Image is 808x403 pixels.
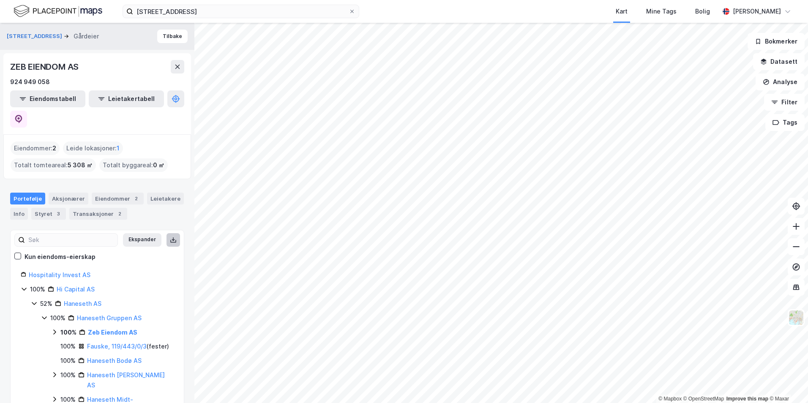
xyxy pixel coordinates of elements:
div: Gårdeier [74,31,99,41]
input: Søk [25,234,117,246]
button: Tags [765,114,805,131]
div: Eiendommer : [11,142,60,155]
button: Bokmerker [748,33,805,50]
a: OpenStreetMap [683,396,724,402]
div: 100% [60,327,76,338]
div: Styret [31,208,66,220]
button: Tilbake [157,30,188,43]
div: Bolig [695,6,710,16]
button: Leietakertabell [89,90,164,107]
div: 3 [54,210,63,218]
div: Totalt tomteareal : [11,158,96,172]
div: 100% [30,284,45,294]
div: ZEB EIENDOM AS [10,60,80,74]
button: Ekspander [123,233,161,247]
iframe: Chat Widget [766,362,808,403]
button: Datasett [753,53,805,70]
div: Leide lokasjoner : [63,142,123,155]
span: 1 [117,143,120,153]
div: 100% [60,356,76,366]
div: Info [10,208,28,220]
img: Z [788,310,804,326]
button: Filter [764,94,805,111]
a: Mapbox [658,396,682,402]
div: Totalt byggareal : [99,158,168,172]
div: Leietakere [147,193,184,204]
a: Improve this map [726,396,768,402]
button: Analyse [756,74,805,90]
div: 2 [132,194,140,203]
a: Haneseth [PERSON_NAME] AS [87,371,165,389]
div: Kun eiendoms-eierskap [25,252,96,262]
div: 924 949 058 [10,77,50,87]
a: Haneseth Gruppen AS [77,314,142,321]
div: [PERSON_NAME] [733,6,781,16]
a: Haneseth Bodø AS [87,357,142,364]
div: Transaksjoner [69,208,127,220]
div: ( fester ) [87,341,169,351]
span: 5 308 ㎡ [68,160,93,170]
div: 100% [60,341,76,351]
div: Kontrollprogram for chat [766,362,808,403]
div: Eiendommer [92,193,144,204]
div: 100% [60,370,76,380]
div: Aksjonærer [49,193,88,204]
span: 0 ㎡ [153,160,164,170]
img: logo.f888ab2527a4732fd821a326f86c7f29.svg [14,4,102,19]
div: Kart [616,6,628,16]
button: Eiendomstabell [10,90,85,107]
a: Hi Capital AS [57,286,95,293]
div: 100% [50,313,66,323]
div: Portefølje [10,193,45,204]
div: 52% [40,299,52,309]
a: Fauske, 119/443/0/3 [87,343,147,350]
span: 2 [52,143,56,153]
input: Søk på adresse, matrikkel, gårdeiere, leietakere eller personer [133,5,349,18]
button: [STREET_ADDRESS] [7,32,64,41]
a: Zeb Eiendom AS [88,329,137,336]
div: Mine Tags [646,6,677,16]
a: Haneseth AS [64,300,101,307]
div: 2 [115,210,124,218]
a: Hospitality Invest AS [29,271,90,278]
